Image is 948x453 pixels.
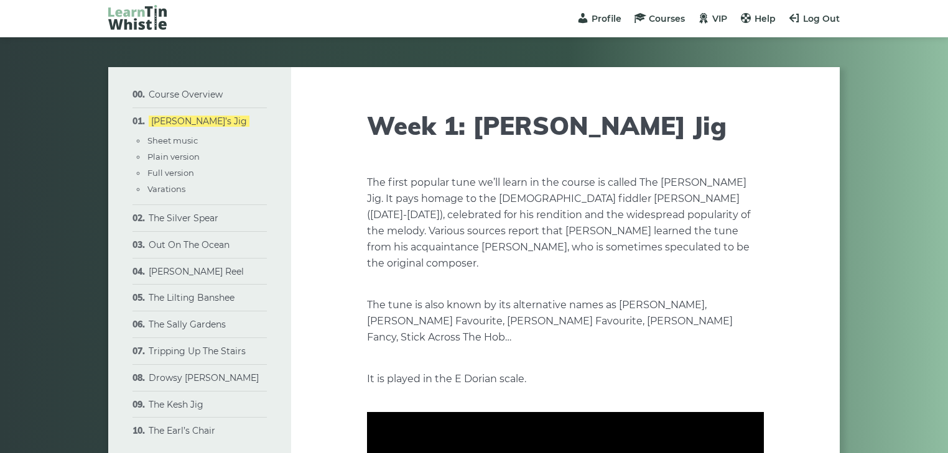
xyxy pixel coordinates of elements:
img: LearnTinWhistle.com [108,5,167,30]
a: The Lilting Banshee [149,292,235,303]
a: [PERSON_NAME] Reel [149,266,244,277]
a: Courses [634,13,685,24]
p: It is played in the E Dorian scale. [367,371,764,387]
a: The Kesh Jig [149,399,203,410]
a: Log Out [788,13,840,24]
a: Tripping Up The Stairs [149,345,246,357]
h1: Week 1: [PERSON_NAME] Jig [367,111,764,140]
a: Out On The Ocean [149,239,230,250]
a: VIP [697,13,727,24]
span: Log Out [803,13,840,24]
a: Plain version [147,152,200,162]
span: Courses [649,13,685,24]
a: Profile [577,13,621,24]
a: The Sally Gardens [149,319,226,330]
a: The Earl’s Chair [149,425,215,436]
a: Drowsy [PERSON_NAME] [149,372,259,383]
span: Help [755,13,776,24]
a: Varations [147,184,185,194]
a: Course Overview [149,89,223,100]
a: Help [740,13,776,24]
a: [PERSON_NAME]’s Jig [149,116,249,127]
span: Profile [592,13,621,24]
span: VIP [712,13,727,24]
a: The Silver Spear [149,213,218,224]
p: The first popular tune we’ll learn in the course is called The [PERSON_NAME] Jig. It pays homage ... [367,175,764,272]
p: The tune is also known by its alternative names as [PERSON_NAME], [PERSON_NAME] Favourite, [PERSO... [367,297,764,345]
a: Sheet music [147,135,198,145]
a: Full version [147,168,194,178]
